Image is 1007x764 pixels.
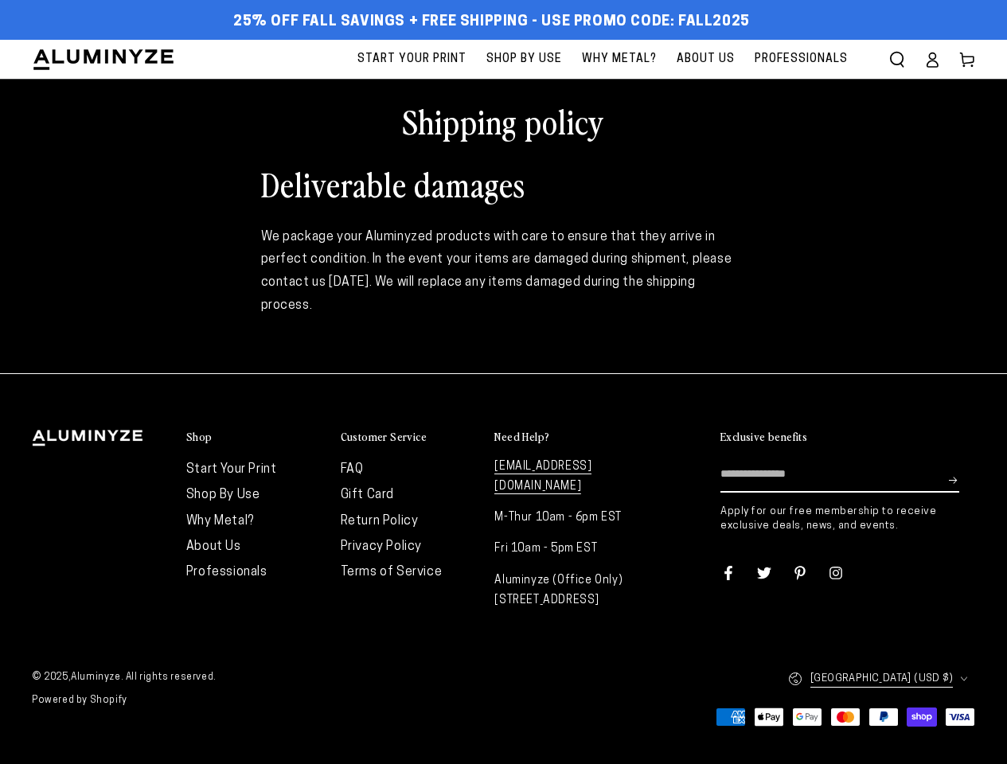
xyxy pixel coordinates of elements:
[261,163,747,205] h1: Deliverable damages
[71,672,120,682] a: Aluminyze
[810,669,953,688] span: [GEOGRAPHIC_DATA] (USD $)
[186,540,241,553] a: About Us
[494,539,633,559] p: Fri 10am - 5pm EST
[32,696,127,705] a: Powered by Shopify
[186,430,325,445] summary: Shop
[949,457,959,505] button: Subscribe
[186,430,213,444] h2: Shop
[186,489,260,501] a: Shop By Use
[261,226,747,318] div: We package your Aluminyzed products with care to ensure that they arrive in perfect condition. In...
[755,49,848,69] span: Professionals
[880,42,915,77] summary: Search our site
[788,661,975,696] button: [GEOGRAPHIC_DATA] (USD $)
[669,40,743,79] a: About Us
[186,566,267,579] a: Professionals
[261,100,747,142] h1: Shipping policy
[349,40,474,79] a: Start Your Print
[494,571,633,610] p: Aluminyze (Office Only) [STREET_ADDRESS]
[186,515,254,528] a: Why Metal?
[486,49,562,69] span: Shop By Use
[720,505,975,533] p: Apply for our free membership to receive exclusive deals, news, and events.
[494,508,633,528] p: M-Thur 10am - 6pm EST
[357,49,466,69] span: Start Your Print
[582,49,657,69] span: Why Metal?
[720,430,975,445] summary: Exclusive benefits
[233,14,750,31] span: 25% off FALL Savings + Free Shipping - Use Promo Code: FALL2025
[341,540,422,553] a: Privacy Policy
[186,463,277,476] a: Start Your Print
[677,49,735,69] span: About Us
[720,430,807,444] h2: Exclusive benefits
[478,40,570,79] a: Shop By Use
[574,40,665,79] a: Why Metal?
[341,515,419,528] a: Return Policy
[494,430,633,445] summary: Need Help?
[341,489,394,501] a: Gift Card
[32,666,504,690] small: © 2025, . All rights reserved.
[32,48,175,72] img: Aluminyze
[341,566,443,579] a: Terms of Service
[341,463,364,476] a: FAQ
[341,430,427,444] h2: Customer Service
[341,430,479,445] summary: Customer Service
[494,461,591,494] a: [EMAIL_ADDRESS][DOMAIN_NAME]
[494,430,549,444] h2: Need Help?
[747,40,856,79] a: Professionals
